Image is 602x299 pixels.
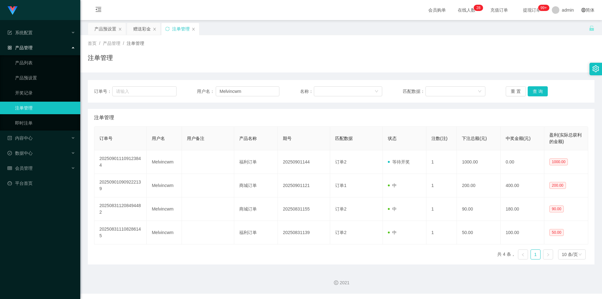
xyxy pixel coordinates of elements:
[546,253,550,257] i: 图标: right
[94,197,147,221] td: 202508311208494482
[8,136,12,140] i: 图标: profile
[94,150,147,174] td: 202509011109123844
[234,221,278,244] td: 福利订单
[123,41,124,46] span: /
[543,249,553,259] li: 下一页
[335,206,346,211] span: 订单2
[172,23,190,35] div: 注单管理
[457,174,500,197] td: 200.00
[94,23,116,35] div: 产品预设置
[278,174,330,197] td: 20250901121
[278,150,330,174] td: 20250901144
[589,25,594,31] i: 图标: unlock
[234,174,278,197] td: 商城订单
[147,150,182,174] td: Melvincwm
[197,88,216,95] span: 用户名：
[520,8,544,12] span: 提现订单
[518,249,528,259] li: 上一页
[300,88,314,95] span: 名称：
[388,230,397,235] span: 中
[388,206,397,211] span: 中
[99,136,113,141] span: 订单号
[462,136,487,141] span: 下注总额(元)
[94,174,147,197] td: 202509010909222139
[283,136,292,141] span: 期号
[278,197,330,221] td: 20250831155
[426,197,457,221] td: 1
[8,45,12,50] i: 图标: appstore-o
[506,86,526,96] button: 重 置
[335,230,346,235] span: 订单2
[506,136,531,141] span: 中奖金额(元)
[153,27,156,31] i: 图标: close
[487,8,511,12] span: 充值订单
[531,249,541,259] li: 1
[592,65,599,72] i: 图标: setting
[549,229,564,236] span: 50.00
[127,41,144,46] span: 注单管理
[147,174,182,197] td: Melvincwm
[562,250,578,259] div: 10 条/页
[15,87,75,99] a: 开奖记录
[94,221,147,244] td: 202508311108286145
[88,41,97,46] span: 首页
[278,221,330,244] td: 20250831139
[187,136,204,141] span: 用户备注
[8,45,33,50] span: 产品管理
[118,27,122,31] i: 图标: close
[334,280,338,285] i: 图标: copyright
[501,174,544,197] td: 400.00
[94,114,114,121] span: 注单管理
[147,197,182,221] td: Melvincwm
[375,89,378,94] i: 图标: down
[15,102,75,114] a: 注单管理
[335,159,346,164] span: 订单2
[388,183,397,188] span: 中
[581,8,586,12] i: 图标: global
[133,23,151,35] div: 赠送彩金
[549,182,566,189] span: 200.00
[88,53,113,62] h1: 注单管理
[521,253,525,257] i: 图标: left
[99,41,100,46] span: /
[165,27,170,31] i: 图标: sync
[457,150,500,174] td: 1000.00
[578,253,582,257] i: 图标: down
[455,8,478,12] span: 在线人数
[403,88,425,95] span: 匹配数据：
[531,250,540,259] a: 1
[234,197,278,221] td: 商城订单
[152,136,165,141] span: 用户名
[8,136,33,141] span: 内容中心
[8,177,75,190] a: 图标: dashboard平台首页
[426,221,457,244] td: 1
[478,5,481,11] p: 8
[8,6,18,15] img: logo.9652507e.png
[8,30,33,35] span: 系统配置
[501,150,544,174] td: 0.00
[426,150,457,174] td: 1
[94,88,112,95] span: 订单号：
[8,151,33,156] span: 数据中心
[8,30,12,35] i: 图标: form
[192,27,195,31] i: 图标: close
[85,280,597,286] div: 2021
[239,136,257,141] span: 产品名称
[335,136,353,141] span: 匹配数据
[88,0,109,20] i: 图标: menu-fold
[8,166,12,170] i: 图标: table
[112,86,176,96] input: 请输入
[431,136,447,141] span: 注数(注)
[15,72,75,84] a: 产品预设置
[549,158,568,165] span: 1000.00
[216,86,279,96] input: 请输入
[8,166,33,171] span: 会员管理
[457,197,500,221] td: 90.00
[426,174,457,197] td: 1
[15,117,75,129] a: 即时注单
[103,41,120,46] span: 产品管理
[478,89,482,94] i: 图标: down
[8,151,12,155] i: 图标: check-circle-o
[501,197,544,221] td: 180.00
[501,221,544,244] td: 100.00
